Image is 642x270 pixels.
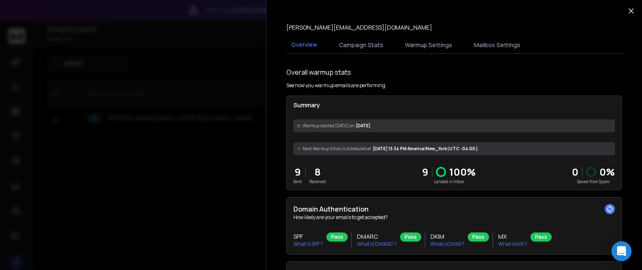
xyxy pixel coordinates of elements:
p: What is DMARC ? [357,241,397,247]
h1: Overall warmup stats [286,67,351,77]
p: 0 % [599,165,615,179]
button: Campaign Stats [334,36,388,54]
p: 9 [293,165,302,179]
p: Received [309,179,326,185]
div: Pass [530,232,552,242]
button: Overview [286,35,322,55]
p: Summary [293,101,615,109]
p: What is SPF ? [293,241,323,247]
div: Open Intercom Messenger [611,241,632,261]
p: What is DKIM ? [431,241,464,247]
div: Pass [400,232,421,242]
button: Mailbox Settings [469,36,525,54]
p: 9 [422,165,428,179]
p: [PERSON_NAME][EMAIL_ADDRESS][DOMAIN_NAME] [286,23,432,32]
button: Warmup Settings [400,36,457,54]
h3: MX [498,232,527,241]
p: Saved from Spam [572,179,615,185]
h3: SPF [293,232,323,241]
div: [DATE] [293,119,615,132]
p: How likely are your emails to get accepted? [293,214,615,221]
h3: DMARC [357,232,397,241]
p: 100 % [449,165,476,179]
strong: 0 [572,165,578,179]
p: Sent [293,179,302,185]
div: Pass [326,232,348,242]
span: Warmup started [DATE] on [303,123,354,129]
p: See how you warmup emails are performing [286,82,385,89]
div: Pass [468,232,489,242]
h3: DKIM [431,232,464,241]
div: [DATE] 13:34 PM America/New_York (UTC -04:00 ) [293,142,615,155]
p: 8 [309,165,326,179]
p: What is MX ? [498,241,527,247]
p: Landed in Inbox [422,179,476,185]
span: Next Warmup Email is scheduled at [303,146,371,152]
h2: Domain Authentication [293,204,615,214]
